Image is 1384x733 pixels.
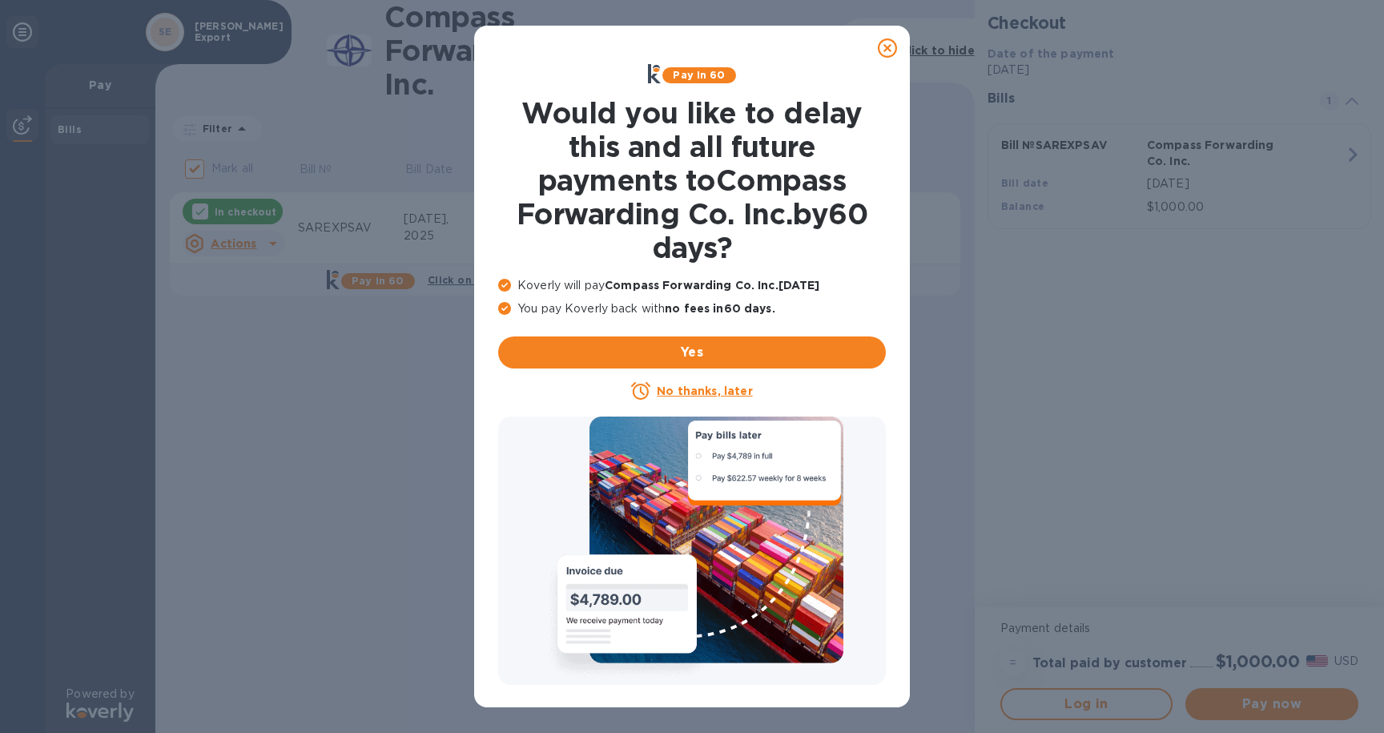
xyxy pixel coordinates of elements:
b: no fees in 60 days . [665,302,774,315]
b: Compass Forwarding Co. Inc. [DATE] [605,279,819,292]
p: Koverly will pay [498,277,886,294]
h1: Would you like to delay this and all future payments to Compass Forwarding Co. Inc. by 60 days ? [498,96,886,264]
button: Yes [498,336,886,369]
u: No thanks, later [657,385,752,397]
b: Pay in 60 [673,69,725,81]
p: You pay Koverly back with [498,300,886,317]
span: Yes [511,343,873,362]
